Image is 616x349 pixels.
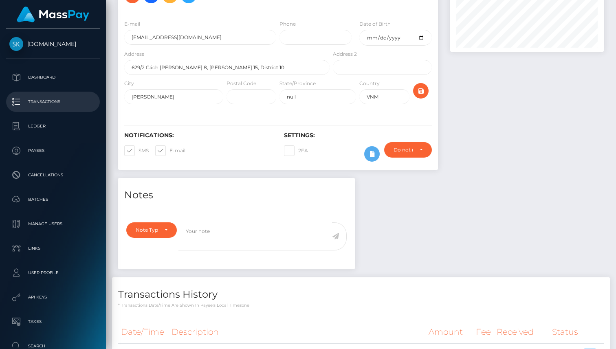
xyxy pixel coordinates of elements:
[124,132,272,139] h6: Notifications:
[384,142,432,158] button: Do not require
[394,147,413,153] div: Do not require
[6,140,100,161] a: Payees
[169,321,426,343] th: Description
[9,291,97,303] p: API Keys
[9,242,97,255] p: Links
[124,20,140,28] label: E-mail
[124,80,134,87] label: City
[124,145,149,156] label: SMS
[118,321,169,343] th: Date/Time
[155,145,185,156] label: E-mail
[124,50,144,58] label: Address
[426,321,473,343] th: Amount
[6,214,100,234] a: Manage Users
[118,302,604,308] p: * Transactions date/time are shown in payee's local timezone
[6,238,100,259] a: Links
[118,288,604,302] h4: Transactions History
[9,169,97,181] p: Cancellations
[17,7,89,22] img: MassPay Logo
[9,71,97,83] p: Dashboard
[284,132,431,139] h6: Settings:
[279,20,296,28] label: Phone
[284,145,308,156] label: 2FA
[9,267,97,279] p: User Profile
[6,312,100,332] a: Taxes
[9,37,23,51] img: Skin.Land
[6,287,100,307] a: API Keys
[359,20,391,28] label: Date of Birth
[9,96,97,108] p: Transactions
[279,80,316,87] label: State/Province
[136,227,158,233] div: Note Type
[9,316,97,328] p: Taxes
[6,67,100,88] a: Dashboard
[227,80,256,87] label: Postal Code
[124,188,349,202] h4: Notes
[359,80,380,87] label: Country
[494,321,549,343] th: Received
[6,189,100,210] a: Batches
[6,263,100,283] a: User Profile
[6,92,100,112] a: Transactions
[126,222,177,238] button: Note Type
[549,321,604,343] th: Status
[9,193,97,206] p: Batches
[9,145,97,157] p: Payees
[473,321,494,343] th: Fee
[6,40,100,48] span: [DOMAIN_NAME]
[9,120,97,132] p: Ledger
[6,116,100,136] a: Ledger
[6,165,100,185] a: Cancellations
[9,218,97,230] p: Manage Users
[333,50,357,58] label: Address 2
